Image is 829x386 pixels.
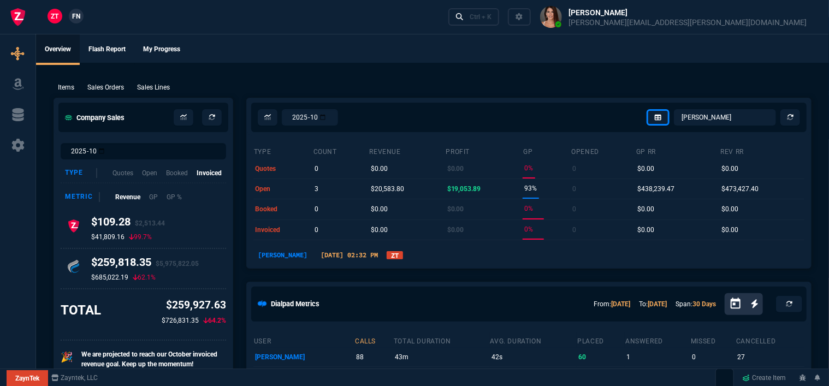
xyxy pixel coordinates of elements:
[58,82,74,92] p: Items
[393,332,490,348] th: total duration
[354,332,393,348] th: calls
[594,299,630,309] p: From:
[722,201,739,217] p: $0.00
[626,349,689,365] p: 1
[197,168,222,178] p: Invoiced
[129,233,152,241] p: 99.7%
[166,168,188,178] p: Booked
[573,181,577,197] p: 0
[253,179,313,199] td: open
[573,201,577,217] p: 0
[91,233,125,241] p: $41,809.16
[625,332,690,348] th: answered
[371,161,388,176] p: $0.00
[253,250,312,260] p: [PERSON_NAME]
[36,34,80,65] a: Overview
[371,181,404,197] p: $20,583.80
[371,201,388,217] p: $0.00
[87,82,124,92] p: Sales Orders
[133,273,156,282] p: 62.1%
[676,299,716,309] p: Span:
[692,349,734,365] p: 0
[61,302,101,318] h3: TOTAL
[447,201,464,217] p: $0.00
[167,192,182,202] p: GP %
[315,222,318,237] p: 0
[648,300,667,308] a: [DATE]
[271,299,319,309] h5: Dialpad Metrics
[447,161,464,176] p: $0.00
[115,192,140,202] p: Revenue
[315,161,318,176] p: 0
[253,158,313,179] td: quotes
[525,161,534,176] p: 0%
[736,332,804,348] th: cancelled
[447,222,464,237] p: $0.00
[149,192,158,202] p: GP
[446,143,523,158] th: Profit
[72,11,80,21] span: FN
[525,222,534,237] p: 0%
[80,34,134,65] a: Flash Report
[61,349,73,365] p: 🎉
[203,316,226,325] p: 64.2%
[255,349,353,365] p: [PERSON_NAME]
[65,192,100,202] div: Metric
[573,222,577,237] p: 0
[722,222,739,237] p: $0.00
[142,168,157,178] p: Open
[162,298,226,313] p: $259,927.63
[371,222,388,237] p: $0.00
[722,181,759,197] p: $473,427.40
[571,143,636,158] th: opened
[315,181,318,197] p: 3
[112,168,133,178] p: Quotes
[636,143,720,158] th: GP RR
[470,13,492,21] div: Ctrl + K
[729,296,751,312] button: Open calendar
[447,181,481,197] p: $19,053.89
[637,201,654,217] p: $0.00
[637,222,654,237] p: $0.00
[137,82,170,92] p: Sales Lines
[91,256,199,273] h4: $259,818.35
[525,181,537,196] p: 93%
[91,273,128,282] p: $685,022.19
[577,332,625,348] th: placed
[492,349,575,365] p: 42s
[525,201,534,216] p: 0%
[690,332,736,348] th: missed
[395,349,488,365] p: 43m
[253,199,313,219] td: booked
[738,370,791,386] a: Create Item
[573,161,577,176] p: 0
[253,143,313,158] th: type
[65,112,125,123] h5: Company Sales
[722,161,739,176] p: $0.00
[720,143,804,158] th: Rev RR
[51,11,59,21] span: ZT
[253,219,313,240] td: invoiced
[253,332,354,348] th: user
[637,181,674,197] p: $438,239.47
[523,143,571,158] th: GP
[81,349,226,369] p: We are projected to reach our October invoiced revenue goal. Keep up the momentum!
[91,215,165,233] h4: $109.28
[162,316,199,325] p: $726,831.35
[316,250,382,260] p: [DATE] 02:32 PM
[639,299,667,309] p: To:
[356,349,392,365] p: 88
[134,34,189,65] a: My Progress
[65,168,97,178] div: Type
[387,251,403,259] a: ZT
[692,300,716,308] a: 30 Days
[48,373,102,383] a: msbcCompanyName
[579,349,623,365] p: 60
[737,349,802,365] p: 27
[156,260,199,268] span: $5,975,822.05
[490,332,577,348] th: avg. duration
[313,143,369,158] th: count
[611,300,630,308] a: [DATE]
[315,201,318,217] p: 0
[369,143,446,158] th: revenue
